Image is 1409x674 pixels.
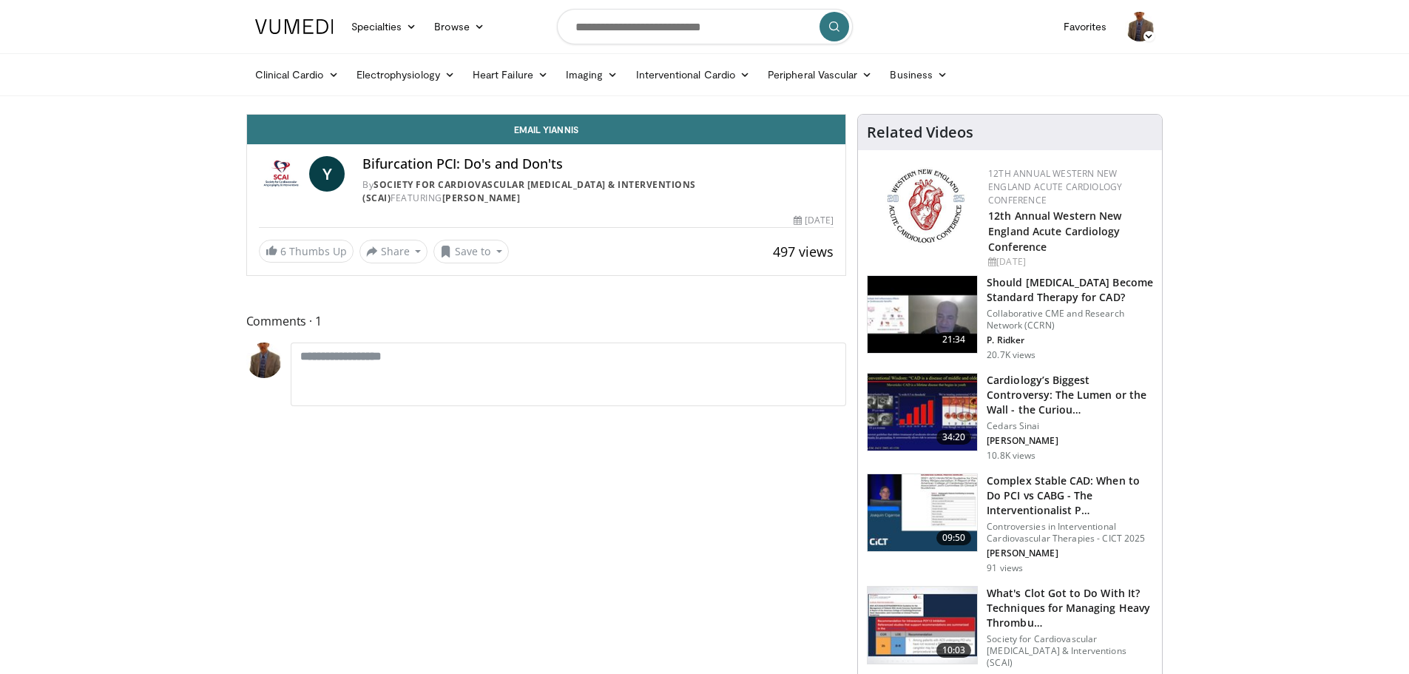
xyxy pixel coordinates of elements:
h4: Related Videos [867,124,973,141]
a: Email Yiannis [247,115,846,144]
div: By FEATURING [362,178,834,205]
a: Society for Cardiovascular [MEDICAL_DATA] & Interventions (SCAI) [362,178,696,204]
p: Cedars Sinai [987,420,1153,432]
h3: What's Clot Got to Do With It? Techniques for Managing Heavy Thrombu… [987,586,1153,630]
p: Controversies in Interventional Cardiovascular Therapies - CICT 2025 [987,521,1153,545]
img: eb63832d-2f75-457d-8c1a-bbdc90eb409c.150x105_q85_crop-smart_upscale.jpg [868,276,977,353]
a: Electrophysiology [348,60,464,90]
input: Search topics, interventions [557,9,853,44]
img: Avatar [246,343,282,378]
span: 21:34 [936,332,972,347]
h3: Complex Stable CAD: When to Do PCI vs CABG - The Interventionalist P… [987,474,1153,518]
p: P. Ridker [987,334,1153,346]
a: Interventional Cardio [627,60,760,90]
p: 20.7K views [987,349,1035,361]
a: 34:20 Cardiology’s Biggest Controversy: The Lumen or the Wall - the Curiou… Cedars Sinai [PERSON_... [867,373,1153,462]
a: Browse [425,12,493,41]
a: Favorites [1055,12,1116,41]
a: Imaging [557,60,627,90]
div: [DATE] [988,255,1150,269]
a: Heart Failure [464,60,557,90]
img: d453240d-5894-4336-be61-abca2891f366.150x105_q85_crop-smart_upscale.jpg [868,374,977,451]
a: 12th Annual Western New England Acute Cardiology Conference [988,167,1122,206]
span: 10:03 [936,643,972,658]
h3: Should [MEDICAL_DATA] Become Standard Therapy for CAD? [987,275,1153,305]
a: 09:50 Complex Stable CAD: When to Do PCI vs CABG - The Interventionalist P… Controversies in Inte... [867,474,1153,574]
a: Business [881,60,956,90]
img: VuMedi Logo [255,19,334,34]
a: 6 Thumbs Up [259,240,354,263]
button: Share [359,240,428,263]
a: Clinical Cardio [246,60,348,90]
a: Peripheral Vascular [759,60,881,90]
p: Collaborative CME and Research Network (CCRN) [987,308,1153,331]
p: Society for Cardiovascular [MEDICAL_DATA] & Interventions (SCAI) [987,633,1153,669]
a: [PERSON_NAME] [442,192,521,204]
p: 10.8K views [987,450,1035,462]
a: 12th Annual Western New England Acute Cardiology Conference [988,209,1121,254]
a: 21:34 Should [MEDICAL_DATA] Become Standard Therapy for CAD? Collaborative CME and Research Netwo... [867,275,1153,361]
h3: Cardiology’s Biggest Controversy: The Lumen or the Wall - the Curiou… [987,373,1153,417]
img: Society for Cardiovascular Angiography & Interventions (SCAI) [259,156,304,192]
span: 34:20 [936,430,972,445]
p: 91 views [987,562,1023,574]
div: [DATE] [794,214,834,227]
img: 9bafbb38-b40d-4e9d-b4cb-9682372bf72c.150x105_q85_crop-smart_upscale.jpg [868,587,977,664]
span: 497 views [773,243,834,260]
span: 6 [280,244,286,258]
span: 09:50 [936,530,972,545]
a: Y [309,156,345,192]
img: 82c57d68-c47c-48c9-9839-2413b7dd3155.150x105_q85_crop-smart_upscale.jpg [868,474,977,551]
h4: Bifurcation PCI: Do's and Don'ts [362,156,834,172]
a: Specialties [342,12,426,41]
img: 0954f259-7907-4053-a817-32a96463ecc8.png.150x105_q85_autocrop_double_scale_upscale_version-0.2.png [885,167,967,245]
button: Save to [433,240,509,263]
p: [PERSON_NAME] [987,435,1153,447]
span: Comments 1 [246,311,847,331]
p: [PERSON_NAME] [987,547,1153,559]
img: Avatar [1125,12,1155,41]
